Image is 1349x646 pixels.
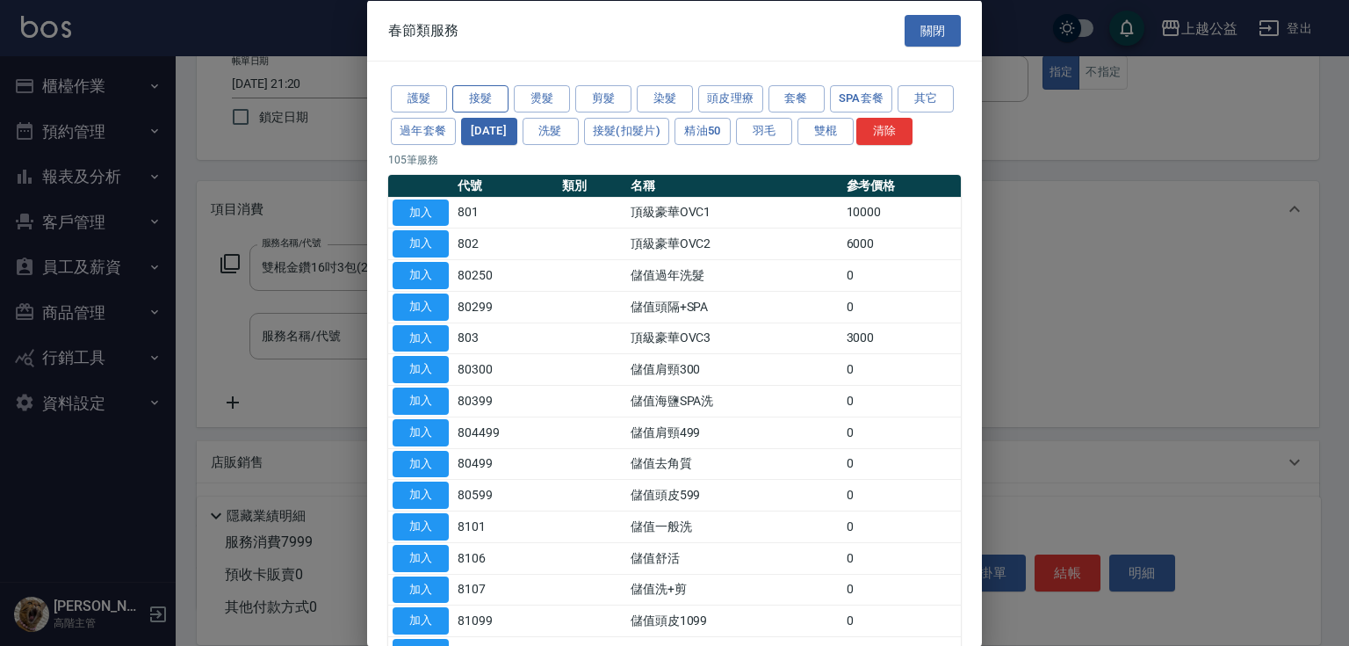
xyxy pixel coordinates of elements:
td: 80250 [453,259,558,291]
button: 接髮 [452,85,509,113]
td: 儲值肩頸499 [626,417,842,448]
button: 雙棍 [797,117,854,144]
td: 3000 [842,323,961,354]
td: 頂級豪華OVC1 [626,197,842,229]
button: 加入 [393,388,449,415]
button: 洗髮 [523,117,579,144]
td: 儲值去角質 [626,448,842,480]
button: 加入 [393,544,449,571]
button: 加入 [393,607,449,635]
td: 0 [842,353,961,385]
button: 接髮(扣髮片) [584,117,670,144]
td: 儲值海鹽SPA洗 [626,385,842,417]
td: 0 [842,291,961,323]
td: 0 [842,259,961,291]
td: 81099 [453,605,558,636]
button: 加入 [393,230,449,258]
td: 80300 [453,353,558,385]
td: 0 [842,385,961,417]
td: 儲值肩頸300 [626,353,842,385]
button: 其它 [898,85,954,113]
th: 代號 [453,174,558,197]
td: 頂級豪華OVC2 [626,228,842,259]
td: 80299 [453,291,558,323]
td: 8106 [453,542,558,574]
button: SPA套餐 [830,85,893,113]
th: 類別 [558,174,626,197]
button: 加入 [393,418,449,446]
button: 加入 [393,199,449,226]
button: 染髮 [637,85,693,113]
td: 儲值洗+剪 [626,574,842,606]
td: 802 [453,228,558,259]
td: 8107 [453,574,558,606]
button: 關閉 [905,14,961,47]
button: 護髮 [391,85,447,113]
td: 0 [842,511,961,542]
button: 加入 [393,482,449,509]
button: 加入 [393,293,449,320]
button: [DATE] [461,117,517,144]
td: 80399 [453,385,558,417]
button: 加入 [393,450,449,477]
th: 名稱 [626,174,842,197]
button: 加入 [393,576,449,603]
td: 6000 [842,228,961,259]
td: 0 [842,574,961,606]
td: 0 [842,417,961,448]
button: 加入 [393,513,449,541]
p: 105 筆服務 [388,151,961,167]
td: 頂級豪華OVC3 [626,323,842,354]
button: 精油50 [674,117,731,144]
td: 8101 [453,511,558,542]
button: 羽毛 [736,117,792,144]
td: 儲值頭隔+SPA [626,291,842,323]
button: 清除 [856,117,913,144]
td: 0 [842,542,961,574]
td: 801 [453,197,558,229]
button: 加入 [393,324,449,352]
button: 剪髮 [575,85,631,113]
td: 儲值頭皮599 [626,479,842,511]
span: 春節類服務 [388,21,458,39]
button: 加入 [393,262,449,289]
td: 0 [842,479,961,511]
td: 803 [453,323,558,354]
td: 儲值頭皮1099 [626,605,842,636]
th: 參考價格 [842,174,961,197]
td: 10000 [842,197,961,229]
button: 加入 [393,356,449,383]
button: 頭皮理療 [698,85,763,113]
td: 80599 [453,479,558,511]
button: 套餐 [768,85,825,113]
td: 儲值一般洗 [626,511,842,542]
button: 燙髮 [514,85,570,113]
td: 儲值舒活 [626,542,842,574]
td: 儲值過年洗髮 [626,259,842,291]
td: 804499 [453,417,558,448]
td: 0 [842,448,961,480]
td: 80499 [453,448,558,480]
button: 過年套餐 [391,117,456,144]
td: 0 [842,605,961,636]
